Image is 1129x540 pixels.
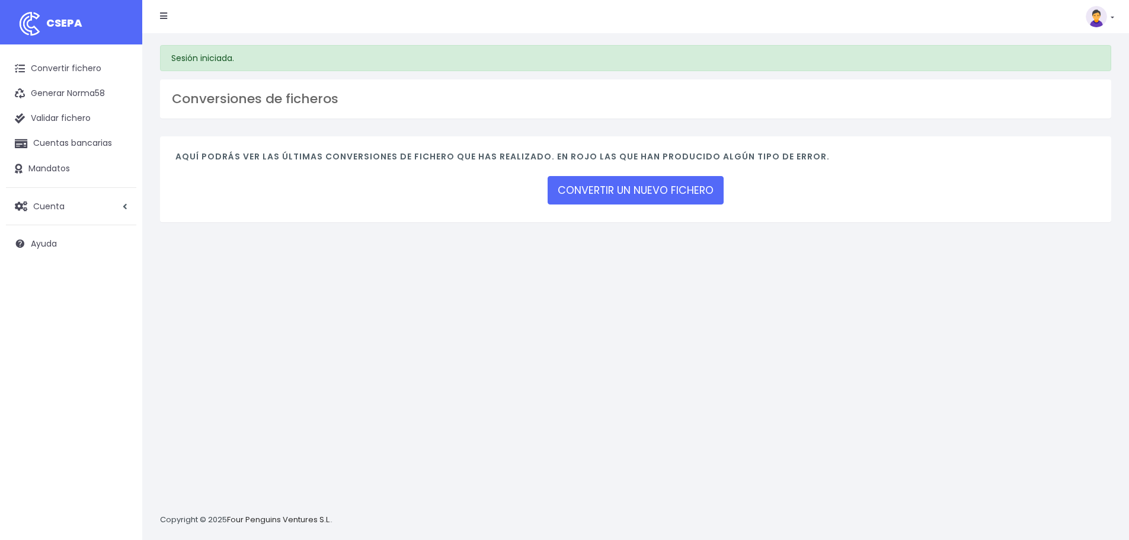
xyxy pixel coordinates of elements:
p: Copyright © 2025 . [160,514,332,526]
a: Generar Norma58 [6,81,136,106]
a: Ayuda [6,231,136,256]
h4: Aquí podrás ver las últimas conversiones de fichero que has realizado. En rojo las que han produc... [175,152,1096,168]
span: CSEPA [46,15,82,30]
span: Ayuda [31,238,57,250]
a: Four Penguins Ventures S.L. [227,514,331,525]
img: logo [15,9,44,39]
a: Cuenta [6,194,136,219]
span: Cuenta [33,200,65,212]
div: Sesión iniciada. [160,45,1111,71]
a: Convertir fichero [6,56,136,81]
h3: Conversiones de ficheros [172,91,1099,107]
a: Validar fichero [6,106,136,131]
a: Cuentas bancarias [6,131,136,156]
img: profile [1086,6,1107,27]
a: Mandatos [6,156,136,181]
a: CONVERTIR UN NUEVO FICHERO [548,176,724,205]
